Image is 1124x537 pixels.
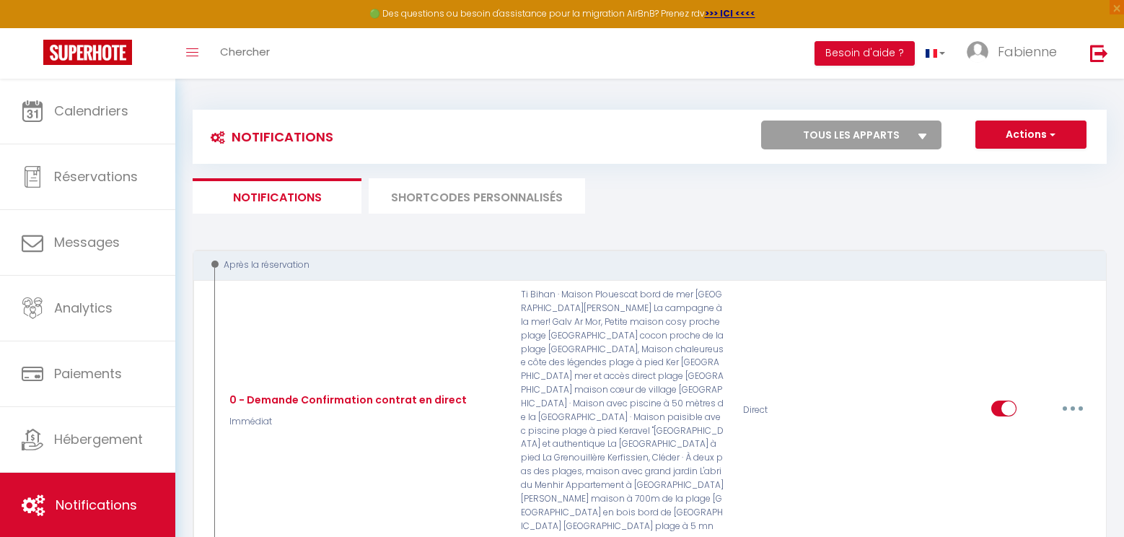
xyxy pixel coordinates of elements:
img: ... [967,41,988,63]
a: >>> ICI <<<< [705,7,755,19]
span: Chercher [220,44,270,59]
span: Hébergement [54,430,143,448]
span: Calendriers [54,102,128,120]
a: Chercher [209,28,281,79]
p: Ti Bihan · Maison Plouescat bord de mer [GEOGRAPHIC_DATA][PERSON_NAME] La campagne à la mer! Galv... [511,288,733,533]
div: Direct [733,288,881,533]
span: Messages [54,233,120,251]
h3: Notifications [203,121,333,153]
span: Paiements [54,364,122,383]
span: Analytics [54,299,113,317]
span: Fabienne [998,43,1057,61]
li: SHORTCODES PERSONNALISÉS [369,178,585,214]
button: Actions [975,121,1086,149]
img: Super Booking [43,40,132,65]
button: Besoin d'aide ? [815,41,915,66]
span: Notifications [56,496,137,514]
img: logout [1090,44,1108,62]
p: Immédiat [226,415,467,429]
span: Réservations [54,167,138,185]
div: Après la réservation [206,258,1076,272]
a: ... Fabienne [956,28,1075,79]
li: Notifications [193,178,361,214]
div: 0 - Demande Confirmation contrat en direct [226,392,467,408]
